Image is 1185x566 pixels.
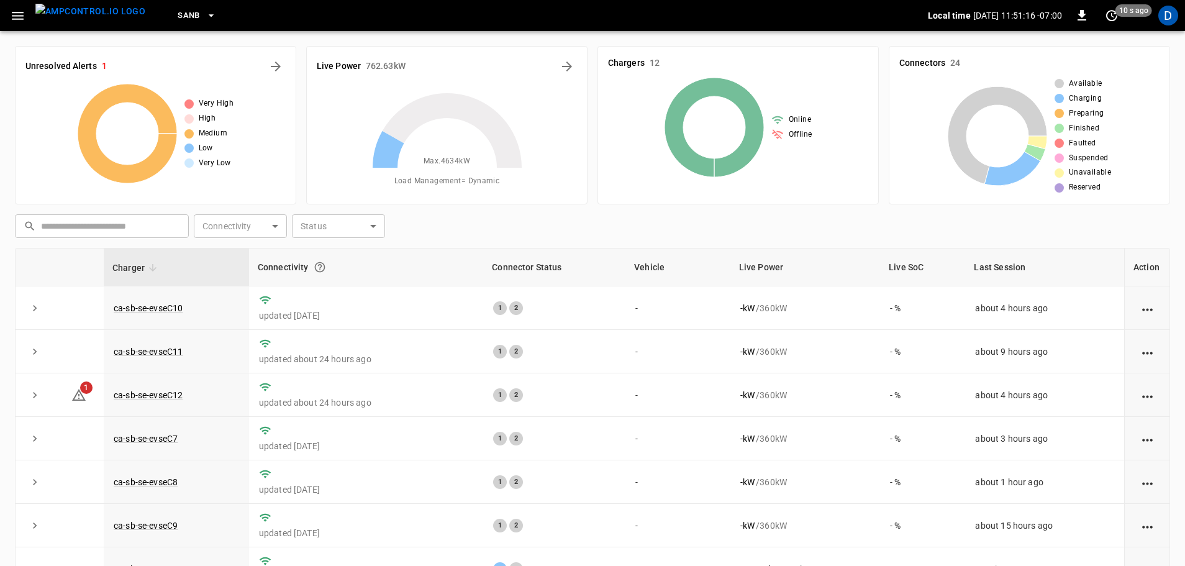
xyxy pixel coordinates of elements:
[112,260,161,275] span: Charger
[493,475,507,489] div: 1
[259,396,473,409] p: updated about 24 hours ago
[1069,137,1096,150] span: Faulted
[740,345,871,358] div: / 360 kW
[199,127,227,140] span: Medium
[880,330,965,373] td: - %
[625,330,730,373] td: -
[740,476,755,488] p: - kW
[928,9,971,22] p: Local time
[650,57,660,70] h6: 12
[880,460,965,504] td: - %
[1140,345,1155,358] div: action cell options
[625,286,730,330] td: -
[25,473,44,491] button: expand row
[625,504,730,547] td: -
[199,157,231,170] span: Very Low
[950,57,960,70] h6: 24
[740,345,755,358] p: - kW
[1069,181,1101,194] span: Reserved
[625,249,730,286] th: Vehicle
[199,142,213,155] span: Low
[309,256,331,278] button: Connection between the charger and our software.
[80,381,93,394] span: 1
[740,302,871,314] div: / 360 kW
[509,519,523,532] div: 2
[1069,107,1104,120] span: Preparing
[102,60,107,73] h6: 1
[259,309,473,322] p: updated [DATE]
[973,9,1062,22] p: [DATE] 11:51:16 -07:00
[608,57,645,70] h6: Chargers
[965,504,1124,547] td: about 15 hours ago
[730,249,881,286] th: Live Power
[740,389,755,401] p: - kW
[25,60,97,73] h6: Unresolved Alerts
[178,9,200,23] span: SanB
[493,301,507,315] div: 1
[114,347,183,357] a: ca-sb-se-evseC11
[557,57,577,76] button: Energy Overview
[199,112,216,125] span: High
[740,302,755,314] p: - kW
[493,519,507,532] div: 1
[1140,302,1155,314] div: action cell options
[880,249,965,286] th: Live SoC
[880,286,965,330] td: - %
[114,434,178,444] a: ca-sb-se-evseC7
[740,519,755,532] p: - kW
[259,527,473,539] p: updated [DATE]
[740,519,871,532] div: / 360 kW
[740,432,871,445] div: / 360 kW
[424,155,470,168] span: Max. 4634 kW
[259,483,473,496] p: updated [DATE]
[493,432,507,445] div: 1
[965,249,1124,286] th: Last Session
[493,345,507,358] div: 1
[965,373,1124,417] td: about 4 hours ago
[317,60,361,73] h6: Live Power
[740,476,871,488] div: / 360 kW
[880,373,965,417] td: - %
[259,353,473,365] p: updated about 24 hours ago
[509,475,523,489] div: 2
[1102,6,1122,25] button: set refresh interval
[173,4,221,28] button: SanB
[965,460,1124,504] td: about 1 hour ago
[114,303,183,313] a: ca-sb-se-evseC10
[625,460,730,504] td: -
[880,504,965,547] td: - %
[965,286,1124,330] td: about 4 hours ago
[1115,4,1152,17] span: 10 s ago
[1069,93,1102,105] span: Charging
[25,386,44,404] button: expand row
[1140,476,1155,488] div: action cell options
[509,301,523,315] div: 2
[899,57,945,70] h6: Connectors
[1140,389,1155,401] div: action cell options
[965,417,1124,460] td: about 3 hours ago
[25,342,44,361] button: expand row
[114,521,178,531] a: ca-sb-se-evseC9
[740,389,871,401] div: / 360 kW
[366,60,406,73] h6: 762.63 kW
[1069,78,1102,90] span: Available
[25,516,44,535] button: expand row
[1158,6,1178,25] div: profile-icon
[1069,167,1111,179] span: Unavailable
[965,330,1124,373] td: about 9 hours ago
[114,477,178,487] a: ca-sb-se-evseC8
[493,388,507,402] div: 1
[1140,519,1155,532] div: action cell options
[114,390,183,400] a: ca-sb-se-evseC12
[25,299,44,317] button: expand row
[258,256,474,278] div: Connectivity
[71,390,86,399] a: 1
[1124,249,1169,286] th: Action
[259,440,473,452] p: updated [DATE]
[509,345,523,358] div: 2
[1140,432,1155,445] div: action cell options
[880,417,965,460] td: - %
[789,129,812,141] span: Offline
[1069,152,1109,165] span: Suspended
[266,57,286,76] button: All Alerts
